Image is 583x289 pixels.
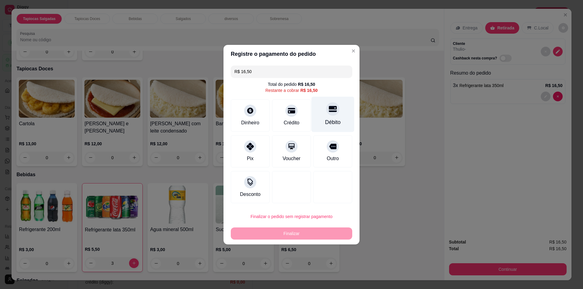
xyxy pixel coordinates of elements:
[327,155,339,162] div: Outro
[283,155,301,162] div: Voucher
[265,87,318,93] div: Restante a cobrar
[300,87,318,93] div: R$ 16,50
[241,119,259,126] div: Dinheiro
[247,155,254,162] div: Pix
[234,66,349,78] input: Ex.: hambúrguer de cordeiro
[223,45,360,63] header: Registre o pagamento do pedido
[325,118,341,126] div: Débito
[298,81,315,87] div: R$ 16,50
[231,210,352,223] button: Finalizar o pedido sem registrar pagamento
[240,191,261,198] div: Desconto
[349,46,358,56] button: Close
[268,81,315,87] div: Total do pedido
[284,119,299,126] div: Crédito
